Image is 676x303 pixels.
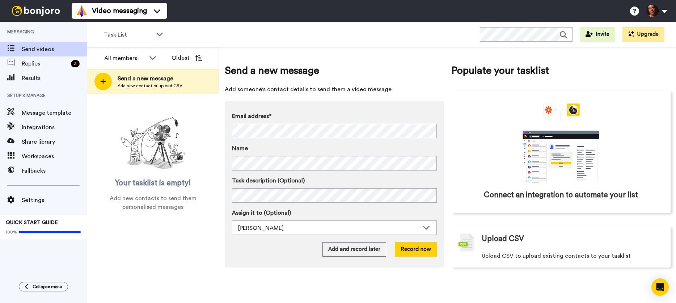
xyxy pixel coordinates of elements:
div: [PERSON_NAME] [238,224,419,232]
span: Upload CSV [482,233,524,244]
div: 3 [71,60,80,67]
label: Task description (Optional) [232,176,437,185]
span: Video messaging [92,6,147,16]
img: bj-logo-header-white.svg [9,6,63,16]
button: Oldest [166,51,208,65]
label: Assign it to (Optional) [232,209,437,217]
span: Your tasklist is empty! [115,178,191,189]
span: Fallbacks [22,167,87,175]
div: animation [507,104,615,182]
button: Upgrade [622,27,664,42]
div: All members [104,54,145,63]
span: Collapse menu [33,284,62,290]
span: Replies [22,59,68,68]
span: Populate your tasklist [451,63,671,78]
span: Add new contact or upload CSV [118,83,182,89]
span: Add new contacts to send them personalised messages [98,194,208,211]
span: Send videos [22,45,87,54]
span: QUICK START GUIDE [6,220,58,225]
img: csv-grey.png [459,233,474,252]
span: Upload CSV to upload existing contacts to your tasklist [482,252,631,260]
span: Workspaces [22,152,87,161]
span: Share library [22,138,87,146]
button: Add and record later [322,242,386,257]
span: Connect an integration to automate your list [484,190,638,201]
label: Email address* [232,112,437,121]
span: Message template [22,109,87,117]
span: Task List [104,30,152,39]
span: 100% [6,229,17,235]
button: Record now [395,242,437,257]
span: Integrations [22,123,87,132]
button: Collapse menu [19,282,68,291]
button: Invite [580,27,615,42]
span: Settings [22,196,87,205]
span: Add someone's contact details to send them a video message [225,85,444,94]
img: vm-color.svg [76,5,88,17]
div: Open Intercom Messenger [651,278,669,296]
span: Send a new message [118,74,182,83]
span: Send a new message [225,63,444,78]
span: Name [232,144,248,153]
img: ready-set-action.png [117,114,189,172]
span: Results [22,74,87,83]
